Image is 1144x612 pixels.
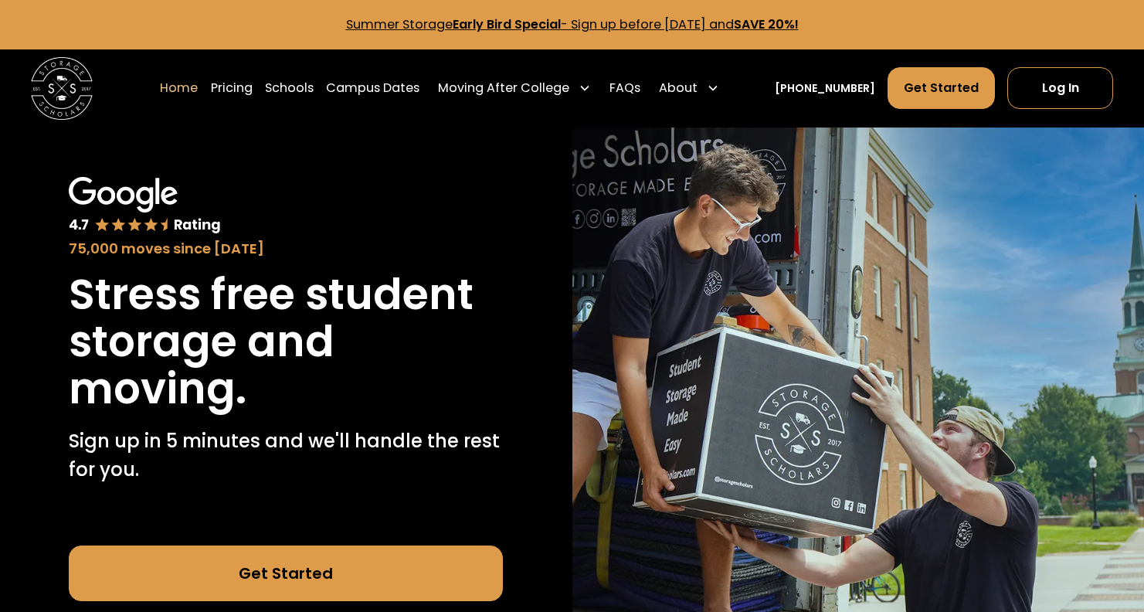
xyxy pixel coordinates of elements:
a: FAQs [609,66,640,110]
strong: Early Bird Special [453,15,561,33]
a: Pricing [211,66,253,110]
div: 75,000 moves since [DATE] [69,238,503,259]
a: Home [160,66,198,110]
div: Moving After College [438,79,569,97]
a: Get Started [69,546,503,601]
a: [PHONE_NUMBER] [775,80,875,97]
a: Campus Dates [326,66,419,110]
div: Moving After College [432,66,597,110]
img: Google 4.7 star rating [69,177,221,235]
div: About [653,66,725,110]
a: Log In [1007,67,1112,109]
img: Storage Scholars main logo [31,57,93,119]
a: Get Started [888,67,995,109]
a: Schools [265,66,314,110]
strong: SAVE 20%! [734,15,799,33]
a: Summer StorageEarly Bird Special- Sign up before [DATE] andSAVE 20%! [346,15,799,33]
a: home [31,57,93,119]
p: Sign up in 5 minutes and we'll handle the rest for you. [69,427,503,483]
h1: Stress free student storage and moving. [69,271,503,412]
div: About [659,79,698,97]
